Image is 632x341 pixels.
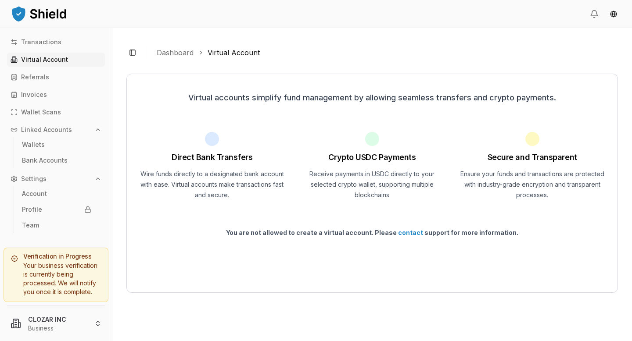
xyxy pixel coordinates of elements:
p: Linked Accounts [21,127,72,133]
nav: breadcrumb [157,47,611,58]
a: Invoices [7,88,105,102]
h1: Direct Bank Transfers [172,151,253,163]
p: Receive payments in USDC directly to your selected crypto wallet, supporting multiple blockchains [298,169,447,200]
p: Profile [22,206,42,213]
div: Your business verification is currently being processed. We will notify you once it is complete. [11,261,101,296]
a: contact [398,229,423,236]
img: ShieldPay Logo [11,5,68,22]
p: Settings [21,176,47,182]
h5: Verification in Progress [11,253,101,259]
a: Bank Accounts [18,153,95,167]
a: Virtual Account [7,53,105,67]
p: Wallets [22,142,45,148]
p: Transactions [21,39,61,45]
p: Wire funds directly to a designated bank account with ease. Virtual accounts make transactions fa... [137,169,287,200]
a: Verification in ProgressYour business verification is currently being processed. We will notify y... [4,248,108,302]
p: Virtual accounts simplify fund management by allowing seamless transfers and crypto payments. [137,92,607,104]
a: Dashboard [157,47,194,58]
p: CLOZAR INC [28,315,87,324]
p: Team [22,222,39,228]
a: Wallets [18,138,95,152]
a: Account [18,187,95,201]
button: Linked Accounts [7,123,105,137]
button: Settings [7,172,105,186]
p: Wallet Scans [21,109,61,115]
a: Referrals [7,70,105,84]
button: CLOZAR INCBusiness [4,309,108,337]
h1: Secure and Transparent [488,151,577,163]
a: Team [18,218,95,232]
span: You are not allowed to create a virtual account. Please [226,229,398,236]
a: Profile [18,202,95,217]
p: Referrals [21,74,49,80]
a: Virtual Account [208,47,260,58]
p: Invoices [21,92,47,98]
p: Bank Accounts [22,157,68,163]
p: Account [22,191,47,197]
a: Transactions [7,35,105,49]
p: Ensure your funds and transactions are protected with industry-grade encryption and transparent p... [457,169,607,200]
h1: Crypto USDC Payments [328,151,416,163]
p: Virtual Account [21,57,68,63]
span: support for more information. [423,229,518,236]
p: Business [28,324,87,333]
a: Wallet Scans [7,105,105,119]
